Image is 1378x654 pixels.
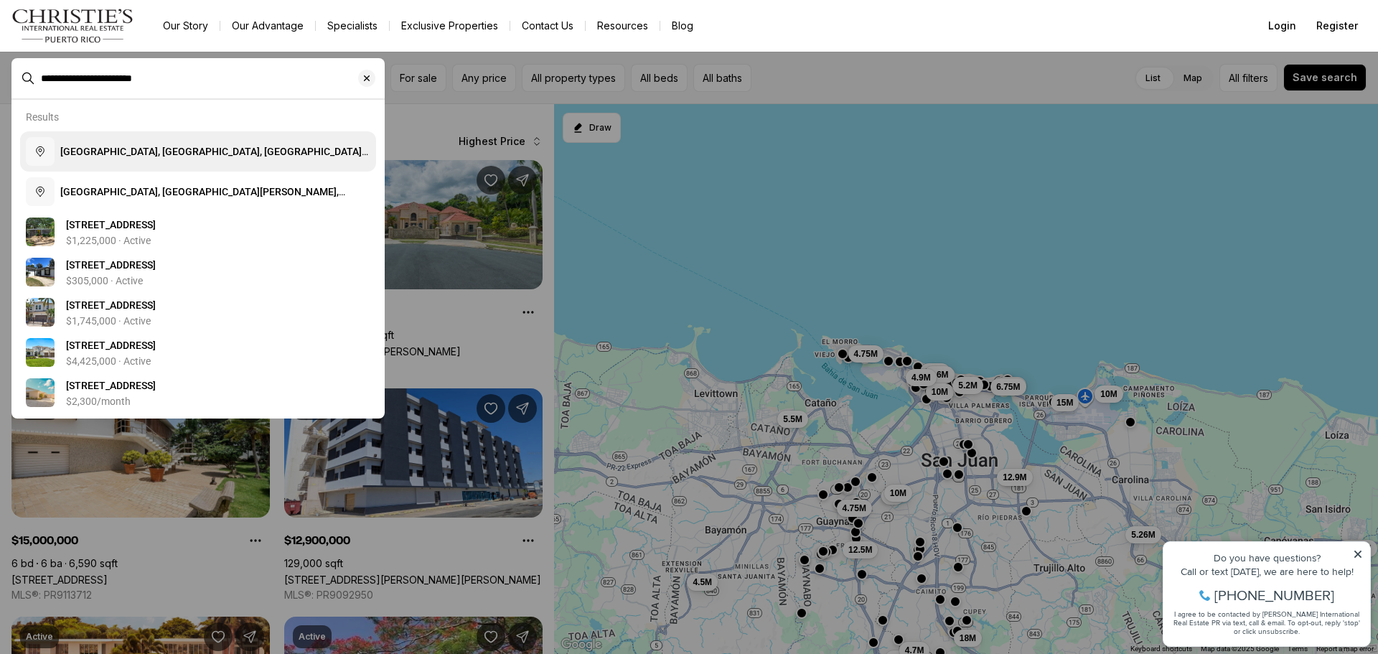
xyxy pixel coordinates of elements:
button: Register [1308,11,1367,40]
a: Specialists [316,16,389,36]
button: Contact Us [510,16,585,36]
button: [GEOGRAPHIC_DATA], [GEOGRAPHIC_DATA][PERSON_NAME], [US_STATE] [20,172,376,212]
a: Exclusive Properties [390,16,510,36]
div: Call or text [DATE], we are here to help! [15,46,207,56]
button: [GEOGRAPHIC_DATA], [GEOGRAPHIC_DATA], [GEOGRAPHIC_DATA][PERSON_NAME], [US_STATE] [20,131,376,172]
p: $305,000 · Active [66,275,143,286]
span: [STREET_ADDRESS] [66,299,156,311]
span: Register [1316,20,1358,32]
a: Our Story [151,16,220,36]
span: [GEOGRAPHIC_DATA], [GEOGRAPHIC_DATA], [GEOGRAPHIC_DATA][PERSON_NAME], [US_STATE] [60,146,368,172]
span: [STREET_ADDRESS] [66,340,156,351]
p: $4,425,000 · Active [66,355,151,367]
span: [GEOGRAPHIC_DATA], [GEOGRAPHIC_DATA][PERSON_NAME], [US_STATE] [60,186,345,212]
button: Login [1260,11,1305,40]
a: Resources [586,16,660,36]
a: Our Advantage [220,16,315,36]
span: [STREET_ADDRESS] [66,380,156,391]
p: $2,300/month [66,396,131,407]
p: Results [26,111,59,123]
span: [PHONE_NUMBER] [59,67,179,82]
a: View details: 1966 HYDE PARK ST [20,292,376,332]
a: View details: 5317 HYDE PARK AVE [20,252,376,292]
span: [STREET_ADDRESS] [66,259,156,271]
a: View details: 2907 HYDE PARK ST [20,373,376,413]
img: logo [11,9,134,43]
p: $1,745,000 · Active [66,315,151,327]
a: View details: 1677 HYDE PARK ST [20,212,376,252]
p: $1,225,000 · Active [66,235,151,246]
a: View details: 1637 HYDE PARK ST [20,332,376,373]
span: Login [1268,20,1296,32]
span: I agree to be contacted by [PERSON_NAME] International Real Estate PR via text, call & email. To ... [18,88,205,116]
a: Blog [660,16,705,36]
div: Do you have questions? [15,32,207,42]
span: [STREET_ADDRESS] [66,219,156,230]
button: Clear search input [358,59,384,98]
